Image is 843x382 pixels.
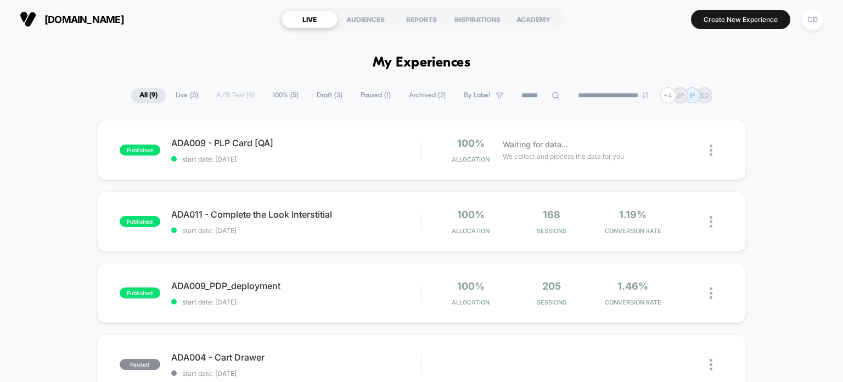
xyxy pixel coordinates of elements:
[171,369,421,378] span: start date: [DATE]
[642,92,649,98] img: end
[503,151,624,162] span: We collect and process the data for you
[457,209,485,220] span: 100%
[595,227,671,235] span: CONVERSION RATE
[20,11,36,27] img: Visually logo
[452,227,490,235] span: Allocation
[120,216,160,227] span: published
[120,359,160,370] span: paused
[660,87,676,103] div: + 4
[799,8,827,31] button: CD
[352,88,399,103] span: Paused ( 1 )
[710,287,712,299] img: close
[802,9,823,30] div: CD
[171,209,421,220] span: ADA011 - Complete the Look Interstitial
[171,298,421,306] span: start date: [DATE]
[514,227,589,235] span: Sessions
[505,10,561,28] div: ACADEMY
[710,216,712,228] img: close
[265,88,307,103] span: 100% ( 5 )
[514,298,589,306] span: Sessions
[543,209,560,220] span: 168
[131,88,166,103] span: All ( 9 )
[457,137,485,149] span: 100%
[452,298,490,306] span: Allocation
[595,298,671,306] span: CONVERSION RATE
[710,359,712,370] img: close
[120,145,160,156] span: published
[452,156,490,163] span: Allocation
[44,14,124,25] span: [DOMAIN_NAME]
[171,352,421,363] span: ADA004 - Cart Drawer
[338,10,394,28] div: AUDIENCES
[120,287,160,298] span: published
[401,88,454,103] span: Archived ( 2 )
[171,226,421,235] span: start date: [DATE]
[282,10,338,28] div: LIVE
[16,10,127,28] button: [DOMAIN_NAME]
[619,209,647,220] span: 1.19%
[308,88,351,103] span: Draft ( 3 )
[676,91,684,99] p: JP
[542,280,561,292] span: 205
[373,55,471,71] h1: My Experiences
[710,145,712,156] img: close
[449,10,505,28] div: INSPIRATIONS
[617,280,648,292] span: 1.46%
[394,10,449,28] div: REPORTS
[167,88,206,103] span: Live ( 5 )
[457,280,485,292] span: 100%
[171,155,421,163] span: start date: [DATE]
[503,139,568,151] span: Waiting for data...
[171,280,421,291] span: ADA009_PDP_deployment
[464,91,490,99] span: By Label
[171,137,421,148] span: ADA009 - PLP Card [QA]
[700,91,709,99] p: SD
[689,91,695,99] p: IP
